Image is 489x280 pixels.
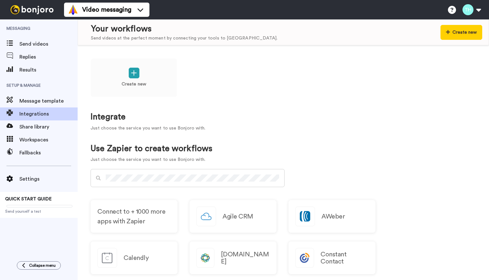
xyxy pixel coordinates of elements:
img: vm-color.svg [68,5,78,15]
span: Share library [19,123,78,131]
span: Message template [19,97,78,105]
span: Workspaces [19,136,78,144]
img: logo_constant_contact.svg [296,248,314,267]
a: Constant Contact [288,241,375,274]
h2: Constant Contact [321,251,369,265]
span: Replies [19,53,78,61]
span: Collapse menu [29,263,56,268]
h2: AWeber [321,213,345,220]
img: bj-logo-header-white.svg [8,5,56,14]
a: Calendly [91,241,178,274]
h1: Integrate [91,112,476,122]
h2: [DOMAIN_NAME] [221,251,270,265]
span: Send yourself a test [5,209,72,214]
span: Integrations [19,110,78,118]
img: logo_agile_crm.svg [197,207,216,226]
span: Fallbacks [19,149,78,157]
span: Connect to + 1000 more apps with Zapier [97,207,171,226]
div: Your workflows [91,23,277,35]
img: logo_aweber.svg [296,207,315,226]
a: [DOMAIN_NAME] [190,241,277,274]
img: logo_calendly.svg [98,248,117,267]
a: Agile CRM [190,200,277,233]
p: Just choose the service you want to use Bonjoro with. [91,156,212,163]
h1: Use Zapier to create workflows [91,144,212,153]
span: Settings [19,175,78,183]
a: Connect to + 1000 more apps with Zapier [91,200,178,233]
span: Video messaging [82,5,131,14]
span: Send videos [19,40,78,48]
span: QUICK START GUIDE [5,197,52,201]
img: logo_closecom.svg [197,248,214,267]
a: AWeber [288,200,375,233]
h2: Agile CRM [223,213,253,220]
button: Create new [440,25,482,40]
h2: Calendly [124,254,148,262]
div: Send videos at the perfect moment by connecting your tools to [GEOGRAPHIC_DATA]. [91,35,277,42]
button: Collapse menu [17,261,61,270]
p: Create new [122,81,146,88]
span: Results [19,66,78,74]
p: Just choose the service you want to use Bonjoro with. [91,125,476,132]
